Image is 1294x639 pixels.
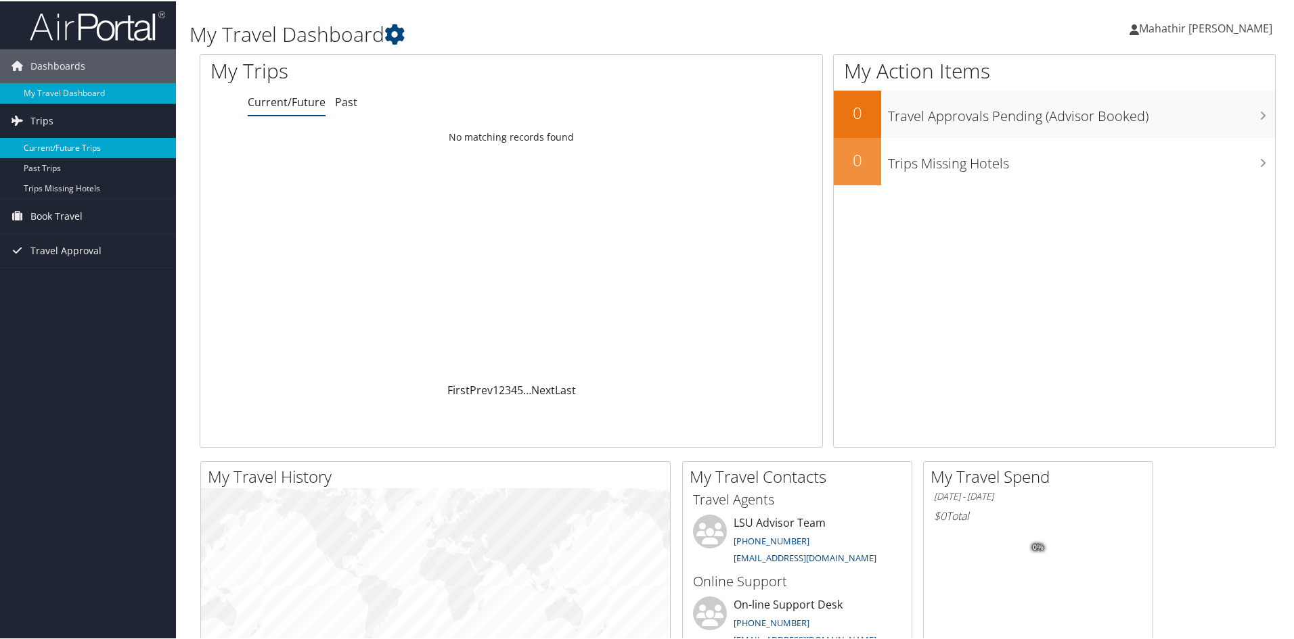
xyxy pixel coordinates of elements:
h2: 0 [834,147,881,170]
h2: My Travel History [208,464,670,487]
h2: My Travel Spend [931,464,1153,487]
a: 3 [505,381,511,396]
h3: Online Support [693,571,901,590]
span: Travel Approval [30,233,102,266]
h1: My Travel Dashboard [189,19,920,47]
span: Mahathir [PERSON_NAME] [1139,20,1272,34]
h1: My Action Items [834,55,1275,84]
h2: My Travel Contacts [690,464,912,487]
h6: Total [934,507,1142,522]
a: [PHONE_NUMBER] [734,534,809,546]
a: 1 [493,381,499,396]
a: Last [555,381,576,396]
a: Past [335,93,357,108]
a: First [447,381,470,396]
span: … [523,381,531,396]
a: 5 [517,381,523,396]
a: Mahathir [PERSON_NAME] [1130,7,1286,47]
h1: My Trips [210,55,553,84]
a: 4 [511,381,517,396]
a: Next [531,381,555,396]
a: 0Travel Approvals Pending (Advisor Booked) [834,89,1275,137]
a: Prev [470,381,493,396]
h3: Travel Agents [693,489,901,508]
span: $0 [934,507,946,522]
td: No matching records found [200,124,822,148]
tspan: 0% [1033,542,1044,550]
a: [EMAIL_ADDRESS][DOMAIN_NAME] [734,550,876,563]
img: airportal-logo.png [30,9,165,41]
h3: Trips Missing Hotels [888,146,1275,172]
li: LSU Advisor Team [686,513,908,569]
span: Dashboards [30,48,85,82]
a: Current/Future [248,93,326,108]
a: 2 [499,381,505,396]
h6: [DATE] - [DATE] [934,489,1142,502]
h3: Travel Approvals Pending (Advisor Booked) [888,99,1275,124]
a: [PHONE_NUMBER] [734,615,809,628]
span: Trips [30,103,53,137]
span: Book Travel [30,198,83,232]
a: 0Trips Missing Hotels [834,137,1275,184]
h2: 0 [834,100,881,123]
